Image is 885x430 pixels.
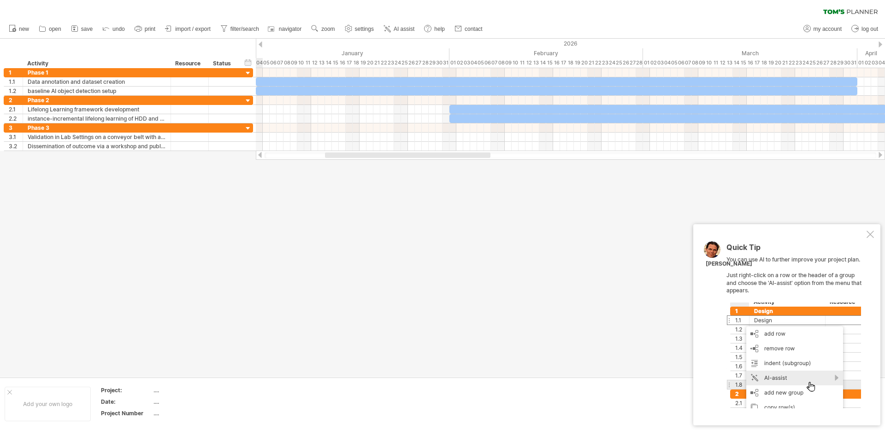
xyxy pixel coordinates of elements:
div: Wednesday, 25 February 2026 [615,58,622,68]
div: .... [153,398,231,406]
a: zoom [309,23,337,35]
div: Monday, 19 January 2026 [360,58,366,68]
div: Monday, 30 March 2026 [844,58,850,68]
div: Tuesday, 10 February 2026 [512,58,519,68]
span: save [81,26,93,32]
div: 2 [9,96,23,105]
span: import / export [175,26,211,32]
span: undo [112,26,125,32]
div: Sunday, 1 March 2026 [643,58,650,68]
div: Monday, 9 February 2026 [505,58,512,68]
div: Monday, 26 January 2026 [408,58,415,68]
div: Sunday, 1 February 2026 [449,58,456,68]
div: Tuesday, 10 March 2026 [705,58,712,68]
div: Date: [101,398,152,406]
div: Friday, 30 January 2026 [436,58,442,68]
div: Sunday, 29 March 2026 [837,58,844,68]
div: Monday, 2 February 2026 [456,58,463,68]
a: contact [452,23,485,35]
div: Thursday, 26 February 2026 [622,58,629,68]
span: zoom [321,26,335,32]
div: Tuesday, 27 January 2026 [415,58,422,68]
div: Wednesday, 11 March 2026 [712,58,719,68]
div: Thursday, 15 January 2026 [332,58,339,68]
div: Friday, 6 February 2026 [484,58,491,68]
div: Wednesday, 18 March 2026 [761,58,767,68]
span: navigator [279,26,301,32]
div: Friday, 9 January 2026 [290,58,297,68]
div: Monday, 16 February 2026 [553,58,560,68]
div: Wednesday, 1 April 2026 [857,58,864,68]
div: Saturday, 24 January 2026 [394,58,401,68]
div: Saturday, 7 February 2026 [491,58,498,68]
div: Activity [27,59,165,68]
a: help [422,23,448,35]
div: Friday, 16 January 2026 [339,58,346,68]
div: Thursday, 5 February 2026 [477,58,484,68]
div: 3.1 [9,133,23,141]
div: You can use AI to further improve your project plan. Just right-click on a row or the header of a... [726,244,865,408]
div: 2.2 [9,114,23,123]
div: Tuesday, 17 March 2026 [754,58,761,68]
div: Add your own logo [5,387,91,421]
div: Wednesday, 14 January 2026 [325,58,332,68]
div: [PERSON_NAME] [706,260,752,268]
span: my account [814,26,842,32]
a: my account [801,23,844,35]
div: Thursday, 12 February 2026 [525,58,532,68]
div: 2.1 [9,105,23,114]
div: Tuesday, 17 February 2026 [560,58,567,68]
div: Thursday, 12 March 2026 [719,58,726,68]
div: Wednesday, 4 March 2026 [664,58,671,68]
div: Saturday, 10 January 2026 [297,58,304,68]
div: Monday, 5 January 2026 [263,58,270,68]
div: Friday, 13 February 2026 [532,58,539,68]
div: baseline AI object detection setup [28,87,166,95]
div: Wednesday, 18 February 2026 [567,58,574,68]
div: Friday, 6 March 2026 [678,58,684,68]
div: 1 [9,68,23,77]
span: print [145,26,155,32]
div: Monday, 23 February 2026 [602,58,608,68]
span: contact [465,26,483,32]
a: AI assist [381,23,417,35]
div: .... [153,386,231,394]
div: Saturday, 28 March 2026 [830,58,837,68]
div: Saturday, 28 February 2026 [636,58,643,68]
div: Sunday, 15 March 2026 [740,58,747,68]
div: Saturday, 4 April 2026 [878,58,885,68]
div: Friday, 27 March 2026 [823,58,830,68]
div: Tuesday, 20 January 2026 [366,58,373,68]
div: February 2026 [449,48,643,58]
div: Sunday, 18 January 2026 [353,58,360,68]
div: Monday, 16 March 2026 [747,58,754,68]
div: Tuesday, 3 March 2026 [657,58,664,68]
a: open [36,23,64,35]
div: Wednesday, 11 February 2026 [519,58,525,68]
div: March 2026 [643,48,857,58]
div: Thursday, 2 April 2026 [864,58,871,68]
div: 1.1 [9,77,23,86]
div: .... [153,409,231,417]
div: Wednesday, 21 January 2026 [373,58,380,68]
div: Wednesday, 4 February 2026 [470,58,477,68]
span: log out [861,26,878,32]
div: Sunday, 25 January 2026 [401,58,408,68]
div: Friday, 20 March 2026 [774,58,781,68]
div: Friday, 20 February 2026 [581,58,588,68]
div: Tuesday, 13 January 2026 [318,58,325,68]
div: Thursday, 29 January 2026 [429,58,436,68]
div: Friday, 23 January 2026 [387,58,394,68]
div: Saturday, 7 March 2026 [684,58,691,68]
div: Sunday, 11 January 2026 [304,58,311,68]
div: Project: [101,386,152,394]
div: Status [213,59,233,68]
div: January 2026 [235,48,449,58]
div: Sunday, 22 March 2026 [788,58,795,68]
div: Saturday, 17 January 2026 [346,58,353,68]
div: Monday, 23 March 2026 [795,58,802,68]
span: open [49,26,61,32]
div: instance-incremental lifelong learning of HDD and speaker devices, respectively [28,114,166,123]
span: help [434,26,445,32]
div: Sunday, 8 February 2026 [498,58,505,68]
